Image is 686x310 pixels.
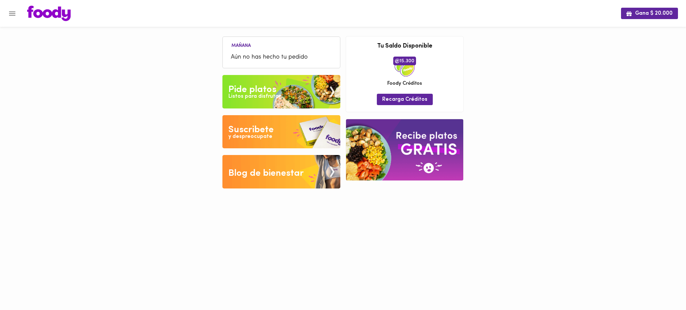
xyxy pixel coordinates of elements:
div: y despreocupate [228,133,272,141]
span: Foody Créditos [387,80,422,87]
div: Pide platos [228,83,276,96]
div: Suscribete [228,123,274,137]
h3: Tu Saldo Disponible [351,43,458,50]
span: Aún no has hecho tu pedido [231,53,332,62]
img: credits-package.png [395,57,415,77]
img: logo.png [27,6,71,21]
div: Blog de bienestar [228,167,304,180]
span: Recarga Créditos [382,96,427,103]
span: Gana $ 20.000 [626,10,673,17]
img: Blog de bienestar [222,155,340,188]
span: 15.300 [393,57,416,65]
img: Pide un Platos [222,75,340,108]
button: Menu [4,5,20,22]
img: foody-creditos.png [395,59,400,63]
iframe: Messagebird Livechat Widget [647,271,679,303]
img: referral-banner.png [346,119,463,180]
button: Recarga Créditos [377,94,433,105]
img: Disfruta bajar de peso [222,115,340,149]
div: Listos para disfrutar [228,93,281,100]
li: Mañana [226,42,256,48]
button: Gana $ 20.000 [621,8,678,19]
